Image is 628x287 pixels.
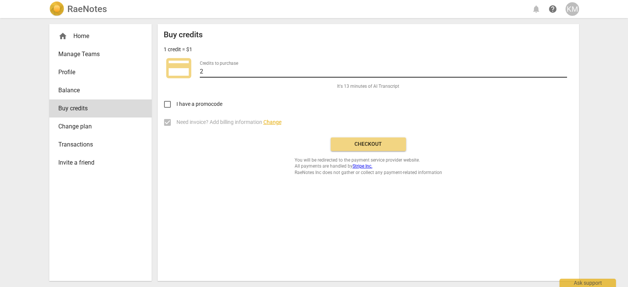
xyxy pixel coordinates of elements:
[58,32,137,41] div: Home
[337,83,399,90] span: It's 13 minutes of AI Transcript
[58,158,137,167] span: Invite a friend
[67,4,107,14] h2: RaeNotes
[560,279,616,287] div: Ask support
[176,100,222,108] span: I have a promocode
[58,32,67,41] span: home
[49,2,107,17] a: LogoRaeNotes
[58,140,137,149] span: Transactions
[58,104,137,113] span: Buy credits
[49,118,152,136] a: Change plan
[337,140,400,148] span: Checkout
[49,81,152,99] a: Balance
[58,122,137,131] span: Change plan
[49,154,152,172] a: Invite a friend
[263,119,281,125] span: Change
[200,61,238,66] label: Credits to purchase
[164,46,192,53] p: 1 credit = $1
[49,136,152,154] a: Transactions
[58,86,137,95] span: Balance
[548,5,557,14] span: help
[49,2,64,17] img: Logo
[353,163,373,169] a: Stripe Inc.
[49,45,152,63] a: Manage Teams
[546,2,560,16] a: Help
[164,53,194,83] span: credit_card
[49,63,152,81] a: Profile
[58,50,137,59] span: Manage Teams
[164,30,203,40] h2: Buy credits
[176,118,281,126] span: Need invoice? Add billing information
[49,99,152,118] a: Buy credits
[331,137,406,151] button: Checkout
[49,27,152,45] div: Home
[295,157,442,176] span: You will be redirected to the payment service provider website. All payments are handled by RaeNo...
[566,2,579,16] button: KM
[58,68,137,77] span: Profile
